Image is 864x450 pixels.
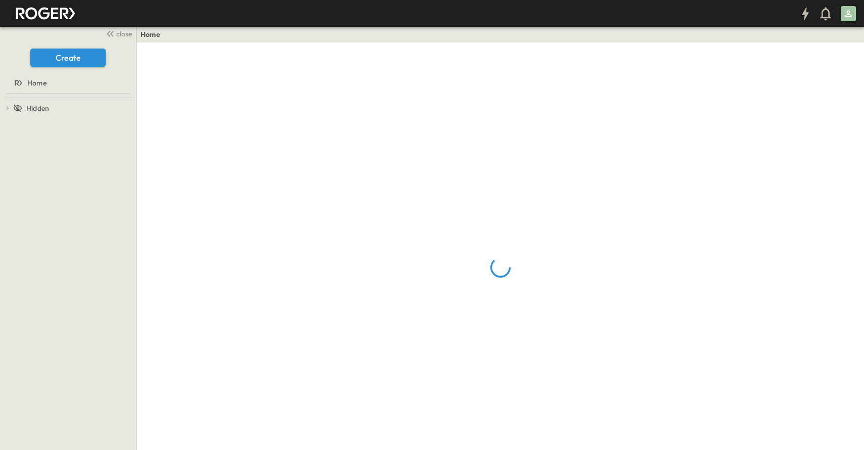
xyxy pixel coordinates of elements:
a: Home [141,29,160,39]
button: Create [30,49,106,67]
button: close [102,26,134,40]
span: close [116,29,132,39]
span: Home [27,78,47,88]
nav: breadcrumbs [141,29,166,39]
span: Hidden [26,103,49,113]
a: Home [2,76,132,90]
